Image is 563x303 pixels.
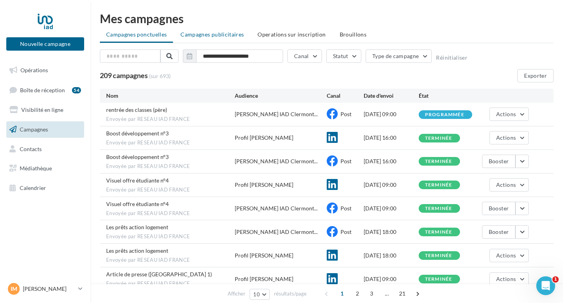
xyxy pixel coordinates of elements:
button: Actions [489,108,529,121]
button: 10 [250,289,270,300]
div: [DATE] 09:00 [364,204,419,212]
span: Les prêts action logement [106,224,168,230]
span: Visuel offre étudiante n°4 [106,201,169,207]
div: terminée [425,253,453,258]
button: Actions [489,178,529,192]
div: Mes campagnes [100,13,554,24]
span: rentrée des classes (père) [106,106,167,113]
span: 21 [396,287,409,300]
a: Calendrier [5,180,86,196]
span: (sur 693) [149,72,171,80]
a: Médiathèque [5,160,86,177]
span: ... [381,287,393,300]
span: Calendrier [20,184,46,191]
div: Nom [106,92,235,100]
div: Audience [235,92,327,100]
span: Envoyée par RESEAU IAD FRANCE [106,257,235,264]
div: Profil [PERSON_NAME] [235,252,293,259]
div: 54 [72,87,81,93]
span: Envoyée par RESEAU IAD FRANCE [106,139,235,146]
span: Article de presse (Europe 1) [106,271,212,277]
span: [PERSON_NAME] IAD Clermont... [235,228,318,236]
div: terminée [425,277,453,282]
span: Actions [496,252,516,259]
span: Envoyée par RESEAU IAD FRANCE [106,163,235,170]
div: terminée [425,159,453,164]
span: Contacts [20,145,42,152]
button: Canal [287,49,322,63]
button: Actions [489,131,529,144]
a: IM [PERSON_NAME] [6,281,84,296]
a: Opérations [5,62,86,78]
span: Actions [496,134,516,141]
div: Profil [PERSON_NAME] [235,275,293,283]
div: terminée [425,136,453,141]
span: [PERSON_NAME] IAD Clermont... [235,157,318,165]
div: terminée [425,230,453,235]
span: 209 campagnes [100,71,148,80]
span: Campagnes publicitaires [180,31,244,38]
div: programmée [425,112,464,117]
span: Actions [496,276,516,282]
button: Booster [482,225,515,239]
span: Médiathèque [20,165,52,172]
button: Nouvelle campagne [6,37,84,51]
span: Les prêts action logement [106,247,168,254]
div: [DATE] 18:00 [364,228,419,236]
span: 2 [351,287,364,300]
div: Profil [PERSON_NAME] [235,181,293,189]
span: Boîte de réception [20,86,65,93]
span: résultats/page [274,290,307,298]
span: Actions [496,181,516,188]
span: Post [340,205,351,212]
iframe: Intercom live chat [536,276,555,295]
button: Actions [489,272,529,286]
p: [PERSON_NAME] [23,285,75,293]
div: [DATE] 09:00 [364,110,419,118]
span: Visuel offre étudiante n°4 [106,177,169,184]
div: Canal [327,92,364,100]
span: Opérations [20,67,48,73]
span: 3 [365,287,378,300]
span: Post [340,111,351,117]
span: Brouillons [340,31,367,38]
span: Boost développement n°3 [106,153,169,160]
span: Operations sur inscription [258,31,326,38]
button: Booster [482,155,515,168]
button: Réinitialiser [436,55,467,61]
div: [DATE] 16:00 [364,157,419,165]
span: Envoyée par RESEAU IAD FRANCE [106,210,235,217]
span: [PERSON_NAME] IAD Clermont... [235,204,318,212]
div: [DATE] 09:00 [364,181,419,189]
a: Contacts [5,141,86,157]
div: Profil [PERSON_NAME] [235,134,293,142]
span: Envoyée par RESEAU IAD FRANCE [106,233,235,240]
span: Envoyée par RESEAU IAD FRANCE [106,186,235,193]
div: [DATE] 16:00 [364,134,419,142]
span: 1 [336,287,348,300]
button: Statut [326,49,361,63]
div: terminée [425,206,453,211]
span: [PERSON_NAME] IAD Clermont... [235,110,318,118]
span: Envoyée par RESEAU IAD FRANCE [106,116,235,123]
div: terminée [425,183,453,188]
span: 10 [253,291,260,298]
span: Envoyée par RESEAU IAD FRANCE [106,280,235,287]
span: Boost développement n°3 [106,130,169,137]
span: Visibilité en ligne [21,106,63,113]
span: Afficher [228,290,245,298]
span: Post [340,158,351,164]
a: Visibilité en ligne [5,102,86,118]
a: Boîte de réception54 [5,82,86,99]
button: Exporter [517,69,554,82]
span: Post [340,228,351,235]
div: [DATE] 18:00 [364,252,419,259]
button: Type de campagne [366,49,432,63]
span: IM [11,285,17,293]
span: 1 [552,276,559,283]
button: Actions [489,249,529,262]
div: État [419,92,474,100]
a: Campagnes [5,121,86,138]
div: Date d'envoi [364,92,419,100]
div: [DATE] 09:00 [364,275,419,283]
